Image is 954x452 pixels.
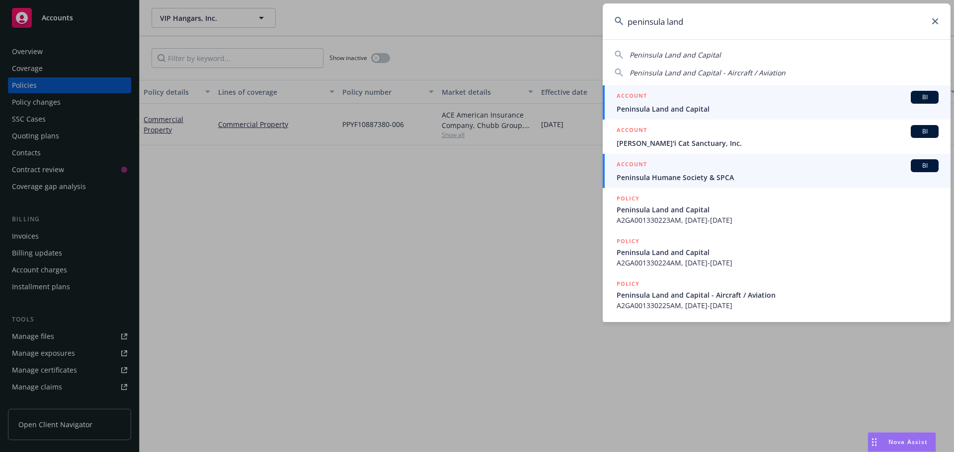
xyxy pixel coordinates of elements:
h5: ACCOUNT [617,125,647,137]
span: Peninsula Land and Capital [617,247,939,258]
a: POLICYPeninsula Land and CapitalA2GA001330223AM, [DATE]-[DATE] [603,188,951,231]
span: Peninsula Land and Capital - Aircraft / Aviation [617,290,939,300]
a: ACCOUNTBIPeninsula Land and Capital [603,85,951,120]
span: Peninsula Humane Society & SPCA [617,172,939,183]
span: BI [915,161,935,170]
span: Peninsula Land and Capital - Aircraft / Aviation [630,68,786,77]
a: ACCOUNTBIPeninsula Humane Society & SPCA [603,154,951,188]
h5: ACCOUNT [617,159,647,171]
h5: ACCOUNT [617,91,647,103]
input: Search... [603,3,951,39]
span: A2GA001330223AM, [DATE]-[DATE] [617,215,939,225]
span: Peninsula Land and Capital [630,50,721,60]
button: Nova Assist [868,432,936,452]
span: [PERSON_NAME]'i Cat Sanctuary, Inc. [617,138,939,148]
div: Drag to move [868,433,880,452]
span: Nova Assist [888,438,928,446]
span: A2GA001330224AM, [DATE]-[DATE] [617,258,939,268]
span: BI [915,127,935,136]
span: Peninsula Land and Capital [617,104,939,114]
span: Peninsula Land and Capital [617,204,939,215]
a: ACCOUNTBI[PERSON_NAME]'i Cat Sanctuary, Inc. [603,120,951,154]
h5: POLICY [617,236,639,246]
a: POLICYPeninsula Land and Capital - Aircraft / AviationA2GA001330225AM, [DATE]-[DATE] [603,273,951,316]
a: POLICYPeninsula Land and CapitalA2GA001330224AM, [DATE]-[DATE] [603,231,951,273]
span: A2GA001330225AM, [DATE]-[DATE] [617,300,939,311]
span: BI [915,93,935,102]
h5: POLICY [617,279,639,289]
h5: POLICY [617,194,639,203]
